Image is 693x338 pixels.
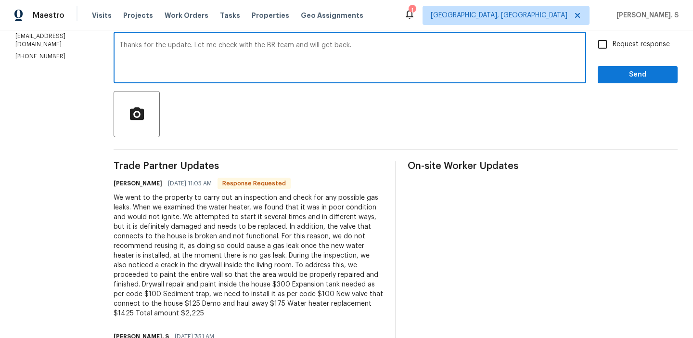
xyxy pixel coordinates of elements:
[165,11,208,20] span: Work Orders
[123,11,153,20] span: Projects
[301,11,363,20] span: Geo Assignments
[408,161,678,171] span: On-site Worker Updates
[220,12,240,19] span: Tasks
[605,69,670,81] span: Send
[15,32,90,49] p: [EMAIL_ADDRESS][DOMAIN_NAME]
[15,52,90,61] p: [PHONE_NUMBER]
[613,11,679,20] span: [PERSON_NAME]. S
[613,39,670,50] span: Request response
[33,11,64,20] span: Maestro
[114,193,384,318] div: We went to the property to carry out an inspection and check for any possible gas leaks. When we ...
[409,6,415,15] div: 1
[252,11,289,20] span: Properties
[168,179,212,188] span: [DATE] 11:05 AM
[218,179,290,188] span: Response Requested
[114,161,384,171] span: Trade Partner Updates
[431,11,567,20] span: [GEOGRAPHIC_DATA], [GEOGRAPHIC_DATA]
[598,66,678,84] button: Send
[92,11,112,20] span: Visits
[114,179,162,188] h6: [PERSON_NAME]
[119,42,580,76] textarea: Thanks for the update. Let me check with the BR team and will get back.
